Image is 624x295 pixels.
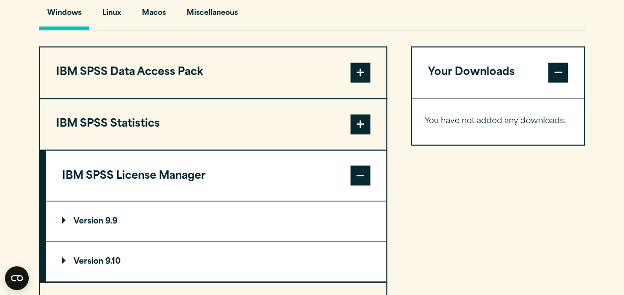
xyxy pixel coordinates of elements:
button: Macos [134,1,174,30]
button: Your Downloads [412,47,584,98]
button: Open CMP widget [5,266,29,290]
p: You have not added any downloads. [424,114,572,129]
div: IBM SPSS License Manager [46,201,386,282]
div: Your Downloads [412,98,584,145]
button: IBM SPSS Statistics [40,99,386,149]
button: Linux [94,1,129,30]
summary: Version 9.10 [46,241,386,281]
p: Version 9.9 [62,217,118,225]
button: IBM SPSS License Manager [46,150,386,201]
button: Windows [39,1,89,30]
p: Version 9.10 [62,257,121,265]
summary: Version 9.9 [46,201,386,241]
button: Miscellaneous [179,1,246,30]
button: IBM SPSS Data Access Pack [40,47,386,98]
